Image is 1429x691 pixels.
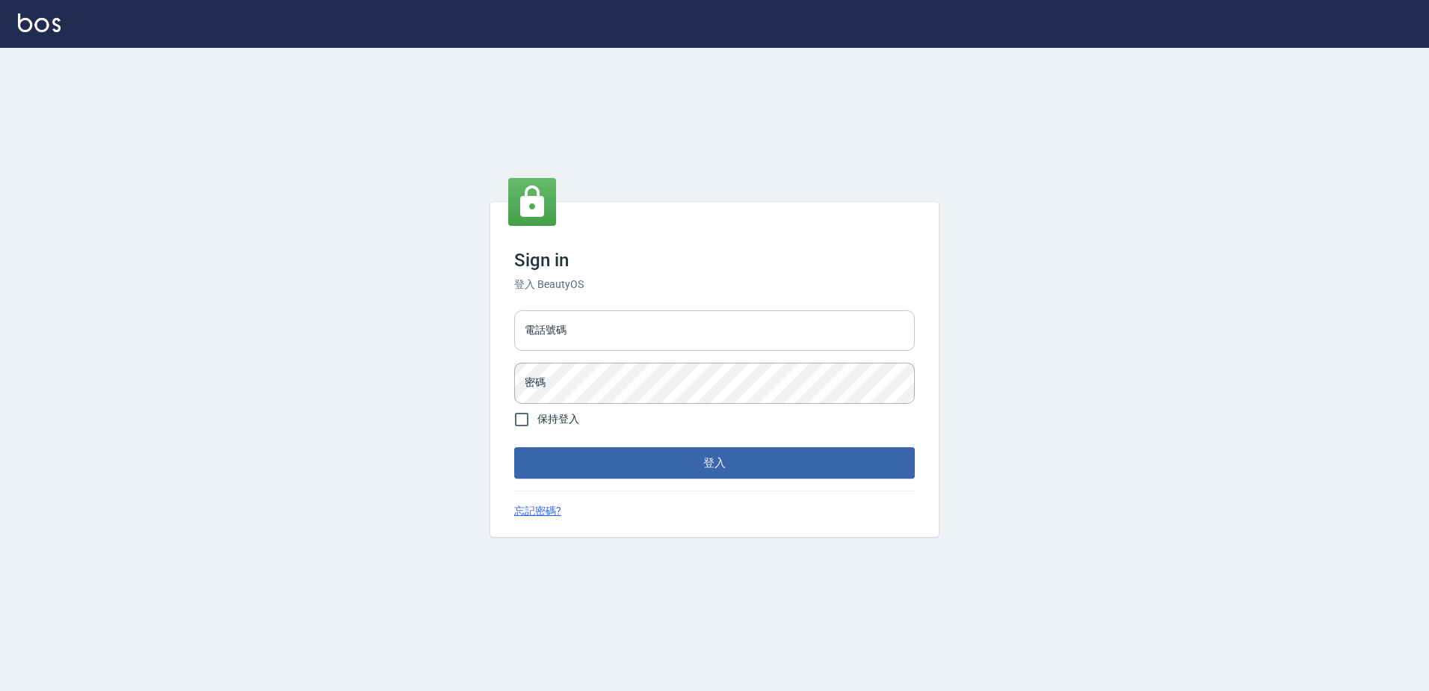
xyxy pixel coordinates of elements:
h3: Sign in [514,250,915,271]
h6: 登入 BeautyOS [514,277,915,292]
span: 保持登入 [537,411,579,427]
a: 忘記密碼? [514,503,561,519]
img: Logo [18,13,61,32]
button: 登入 [514,447,915,479]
